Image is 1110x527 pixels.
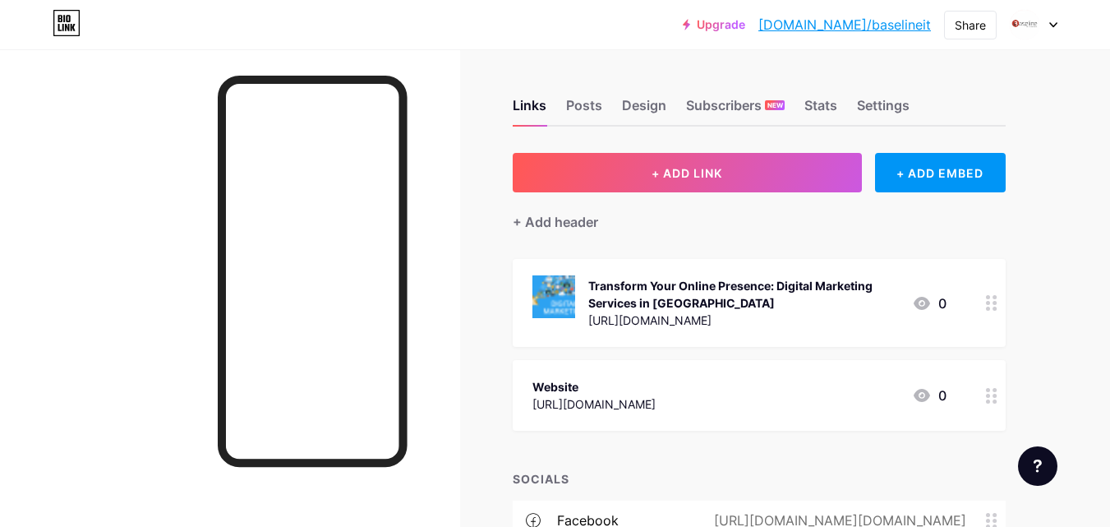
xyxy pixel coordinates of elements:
[875,153,1006,192] div: + ADD EMBED
[588,277,899,312] div: Transform Your Online Presence: Digital Marketing Services in [GEOGRAPHIC_DATA]
[857,95,910,125] div: Settings
[912,294,946,313] div: 0
[513,212,598,232] div: + Add header
[513,470,1006,488] div: SOCIALS
[532,395,656,413] div: [URL][DOMAIN_NAME]
[686,95,785,125] div: Subscribers
[683,18,745,31] a: Upgrade
[588,312,899,329] div: [URL][DOMAIN_NAME]
[652,166,722,180] span: + ADD LINK
[513,153,862,192] button: + ADD LINK
[513,95,546,125] div: Links
[622,95,666,125] div: Design
[566,95,602,125] div: Posts
[767,100,783,110] span: NEW
[758,15,931,35] a: [DOMAIN_NAME]/baselineit
[532,378,656,395] div: Website
[912,386,946,405] div: 0
[955,16,986,34] div: Share
[804,95,837,125] div: Stats
[532,275,575,318] img: Transform Your Online Presence: Digital Marketing Services in Mohali
[1009,9,1040,40] img: baselineit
